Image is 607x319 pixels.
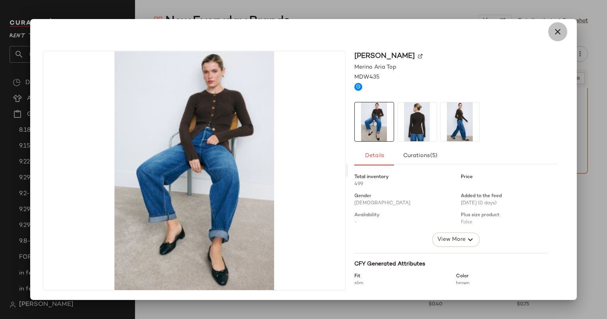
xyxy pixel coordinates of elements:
span: [PERSON_NAME] [354,51,415,61]
img: MDW435.jpg [398,102,437,141]
span: Details [364,153,384,159]
span: Merino Aria Top [354,63,396,71]
img: MDW435.jpg [441,102,479,141]
span: View More [437,235,465,244]
img: svg%3e [418,54,423,59]
img: MDW435.jpg [355,102,394,141]
span: MDW435 [354,73,379,81]
span: (5) [429,153,437,159]
img: MDW435.jpg [43,51,345,290]
button: View More [432,233,479,247]
div: CFY Generated Attributes [354,260,548,268]
span: Curations [402,153,437,159]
